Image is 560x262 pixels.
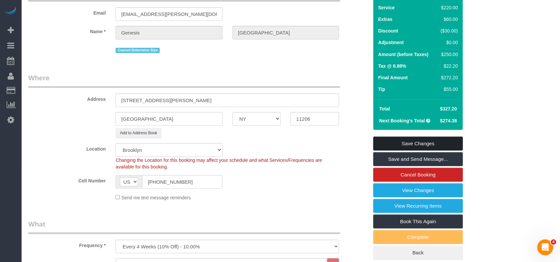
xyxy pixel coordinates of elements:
[379,118,425,123] strong: Next Booking's Total
[373,152,463,166] a: Save and Send Message...
[378,28,398,34] label: Discount
[4,7,17,16] img: Automaid Logo
[373,215,463,229] a: Book This Again
[438,86,458,93] div: $55.00
[116,48,160,53] span: Cannot Determine Size
[23,94,111,102] label: Address
[379,106,390,111] strong: Total
[378,51,428,58] label: Amount (before Taxes)
[438,4,458,11] div: $220.00
[440,106,457,111] span: $327.20
[116,158,322,169] span: Changing the Location for this booking may affect your schedule and what Services/Frequencies are...
[378,4,395,11] label: Service
[537,239,553,255] iframe: Intercom live chat
[116,112,222,126] input: City
[116,26,222,39] input: First Name
[373,137,463,151] a: Save Changes
[291,112,339,126] input: Zip Code
[438,51,458,58] div: $250.00
[438,63,458,69] div: $22.20
[378,16,393,23] label: Extras
[378,86,385,93] label: Tip
[23,26,111,35] label: Name *
[116,7,222,21] input: Email
[378,63,406,69] label: Tax @ 8.88%
[23,175,111,184] label: Cell Number
[28,219,340,234] legend: What
[373,199,463,213] a: View Recurring Items
[551,239,556,245] span: 4
[440,118,457,123] span: $274.38
[438,16,458,23] div: $60.00
[373,246,463,260] a: Back
[23,7,111,16] label: Email
[438,74,458,81] div: $272.20
[378,74,408,81] label: Final Amount
[116,128,161,138] button: Add to Address Book
[438,28,458,34] div: ($30.00)
[373,168,463,182] a: Cancel Booking
[378,39,404,46] label: Adjustment
[23,143,111,152] label: Location
[23,240,111,249] label: Frequency *
[121,195,191,200] span: Send me text message reminders
[28,73,340,88] legend: Where
[438,39,458,46] div: $0.00
[373,183,463,197] a: View Changes
[142,175,222,189] input: Cell Number
[233,26,339,39] input: Last Name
